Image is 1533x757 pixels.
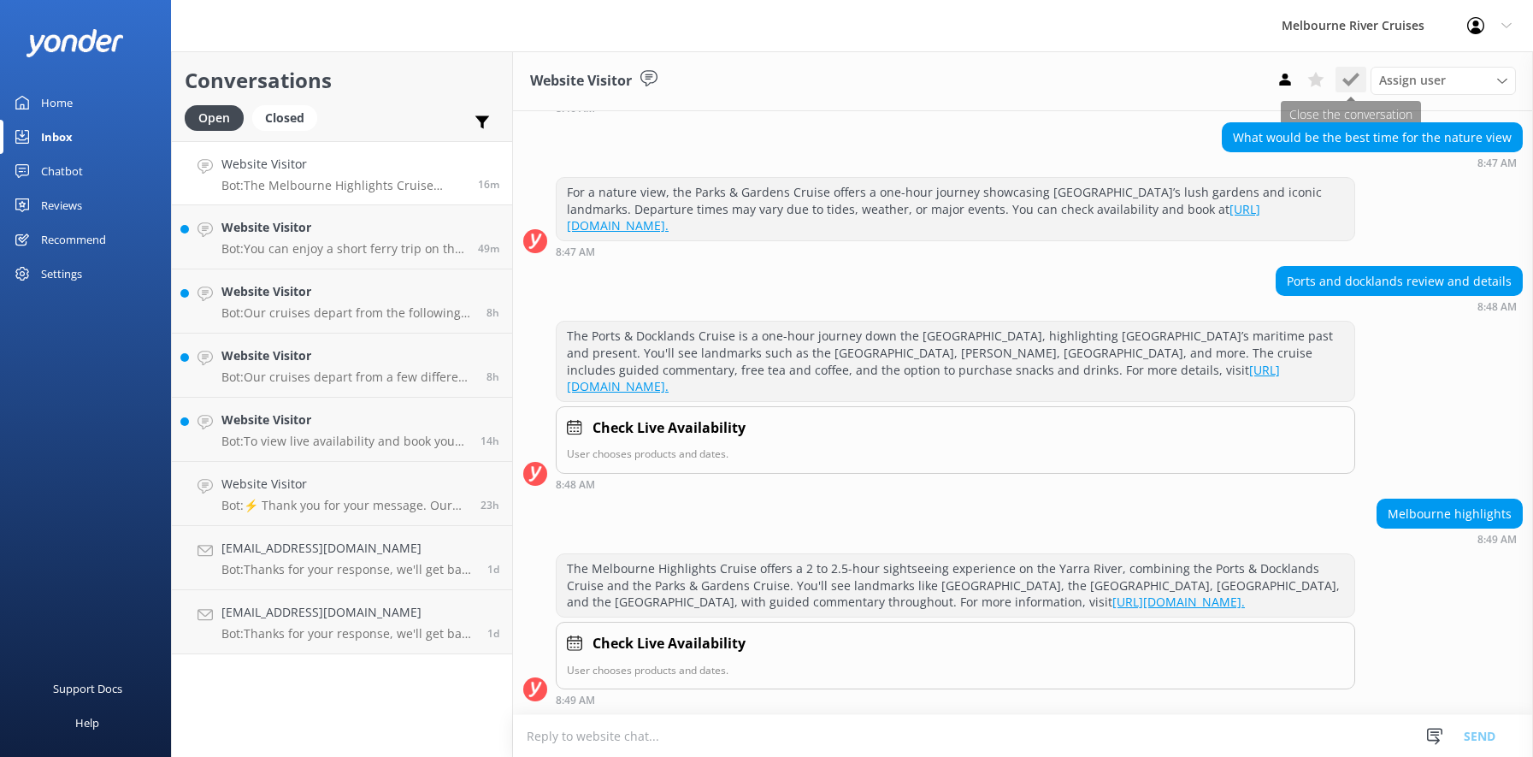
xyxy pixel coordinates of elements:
[556,480,595,490] strong: 8:48 AM
[172,269,512,334] a: Website VisitorBot:Our cruises depart from the following locations: - Spirit of Melbourne Dinner ...
[185,105,244,131] div: Open
[556,694,1355,706] div: Oct 01 2025 08:49am (UTC +10:00) Australia/Sydney
[221,282,474,301] h4: Website Visitor
[557,554,1354,617] div: The Melbourne Highlights Cruise offers a 2 to 2.5-hour sightseeing experience on the Yarra River,...
[252,105,317,131] div: Closed
[1377,533,1523,545] div: Oct 01 2025 08:49am (UTC +10:00) Australia/Sydney
[172,590,512,654] a: [EMAIL_ADDRESS][DOMAIN_NAME]Bot:Thanks for your response, we'll get back to you as soon as we can...
[172,334,512,398] a: Website VisitorBot:Our cruises depart from a few different locations along [GEOGRAPHIC_DATA] and ...
[1379,71,1446,90] span: Assign user
[557,178,1354,240] div: For a nature view, the Parks & Gardens Cruise offers a one-hour journey showcasing [GEOGRAPHIC_DA...
[556,245,1355,257] div: Oct 01 2025 08:47am (UTC +10:00) Australia/Sydney
[172,398,512,462] a: Website VisitorBot:To view live availability and book your Melbourne River Cruise experience, ple...
[185,64,499,97] h2: Conversations
[221,305,474,321] p: Bot: Our cruises depart from the following locations: - Spirit of Melbourne Dinner Cruise: Berth ...
[221,178,465,193] p: Bot: The Melbourne Highlights Cruise offers a 2 to 2.5-hour sightseeing experience on the Yarra R...
[1276,300,1523,312] div: Oct 01 2025 08:48am (UTC +10:00) Australia/Sydney
[221,475,468,494] h4: Website Visitor
[556,695,595,706] strong: 8:49 AM
[221,539,475,558] h4: [EMAIL_ADDRESS][DOMAIN_NAME]
[478,177,499,192] span: Oct 01 2025 08:49am (UTC +10:00) Australia/Sydney
[41,188,82,222] div: Reviews
[567,446,1344,462] p: User chooses products and dates.
[26,29,124,57] img: yonder-white-logo.png
[221,411,468,429] h4: Website Visitor
[53,671,122,706] div: Support Docs
[172,526,512,590] a: [EMAIL_ADDRESS][DOMAIN_NAME]Bot:Thanks for your response, we'll get back to you as soon as we can...
[172,462,512,526] a: Website VisitorBot:⚡ Thank you for your message. Our office hours are Mon - Fri 9.30am - 5pm. We'...
[1277,267,1522,296] div: Ports and docklands review and details
[221,626,475,642] p: Bot: Thanks for your response, we'll get back to you as soon as we can during opening hours.
[1371,67,1516,94] div: Assign User
[486,305,499,320] span: Oct 01 2025 01:02am (UTC +10:00) Australia/Sydney
[221,562,475,577] p: Bot: Thanks for your response, we'll get back to you as soon as we can during opening hours.
[221,241,465,257] p: Bot: You can enjoy a short ferry trip on the [GEOGRAPHIC_DATA]. It's a great way to explore [GEOG...
[567,201,1260,234] a: [URL][DOMAIN_NAME].
[221,498,468,513] p: Bot: ⚡ Thank you for your message. Our office hours are Mon - Fri 9.30am - 5pm. We'll get back to...
[1477,302,1517,312] strong: 8:48 AM
[172,205,512,269] a: Website VisitorBot:You can enjoy a short ferry trip on the [GEOGRAPHIC_DATA]. It's a great way to...
[487,626,499,641] span: Sep 29 2025 11:05am (UTC +10:00) Australia/Sydney
[556,102,1355,114] div: Oct 01 2025 08:46am (UTC +10:00) Australia/Sydney
[221,434,468,449] p: Bot: To view live availability and book your Melbourne River Cruise experience, please visit: [UR...
[486,370,499,384] span: Oct 01 2025 01:00am (UTC +10:00) Australia/Sydney
[556,478,1355,490] div: Oct 01 2025 08:48am (UTC +10:00) Australia/Sydney
[593,417,746,440] h4: Check Live Availability
[172,141,512,205] a: Website VisitorBot:The Melbourne Highlights Cruise offers a 2 to 2.5-hour sightseeing experience ...
[221,346,474,365] h4: Website Visitor
[556,103,595,114] strong: 8:46 AM
[1222,157,1523,169] div: Oct 01 2025 08:47am (UTC +10:00) Australia/Sydney
[1477,535,1517,545] strong: 8:49 AM
[221,603,475,622] h4: [EMAIL_ADDRESS][DOMAIN_NAME]
[185,108,252,127] a: Open
[487,562,499,577] span: Sep 29 2025 03:00pm (UTC +10:00) Australia/Sydney
[1112,594,1245,610] a: [URL][DOMAIN_NAME].
[41,222,106,257] div: Recommend
[41,120,73,154] div: Inbox
[252,108,326,127] a: Closed
[556,247,595,257] strong: 8:47 AM
[478,241,499,256] span: Oct 01 2025 08:16am (UTC +10:00) Australia/Sydney
[567,662,1344,678] p: User chooses products and dates.
[593,633,746,655] h4: Check Live Availability
[1377,500,1522,529] div: Melbourne highlights
[1477,158,1517,169] strong: 8:47 AM
[1223,123,1522,152] div: What would be the best time for the nature view
[481,434,499,448] span: Sep 30 2025 07:01pm (UTC +10:00) Australia/Sydney
[41,154,83,188] div: Chatbot
[530,70,632,92] h3: Website Visitor
[75,706,99,740] div: Help
[41,257,82,291] div: Settings
[221,155,465,174] h4: Website Visitor
[221,370,474,385] p: Bot: Our cruises depart from a few different locations along [GEOGRAPHIC_DATA] and Federation [GE...
[481,498,499,512] span: Sep 30 2025 09:40am (UTC +10:00) Australia/Sydney
[41,86,73,120] div: Home
[557,322,1354,400] div: The Ports & Docklands Cruise is a one-hour journey down the [GEOGRAPHIC_DATA], highlighting [GEOG...
[221,218,465,237] h4: Website Visitor
[567,362,1280,395] a: [URL][DOMAIN_NAME].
